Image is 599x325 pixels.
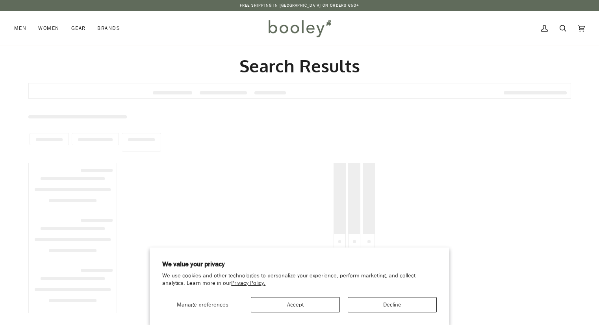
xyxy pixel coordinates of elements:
[177,301,228,308] span: Manage preferences
[14,24,26,32] span: Men
[251,297,340,312] button: Accept
[91,11,126,46] a: Brands
[14,11,32,46] a: Men
[240,2,360,9] p: Free Shipping in [GEOGRAPHIC_DATA] on Orders €50+
[38,24,59,32] span: Women
[162,272,437,287] p: We use cookies and other technologies to personalize your experience, perform marketing, and coll...
[28,55,571,77] h2: Search Results
[231,279,265,287] a: Privacy Policy.
[32,11,65,46] a: Women
[348,297,437,312] button: Decline
[97,24,120,32] span: Brands
[162,260,437,269] h2: We value your privacy
[65,11,92,46] a: Gear
[162,297,243,312] button: Manage preferences
[265,17,334,40] img: Booley
[71,24,86,32] span: Gear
